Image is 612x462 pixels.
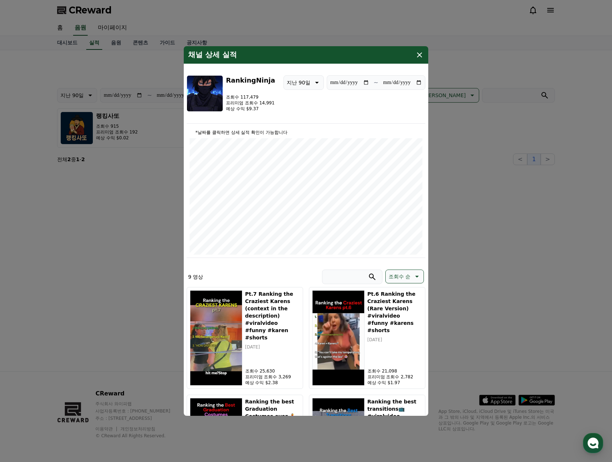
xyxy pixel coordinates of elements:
p: 예상 수익 $2.38 [245,380,300,386]
p: 프리미엄 조회수 3,269 [245,374,300,380]
h5: Ranking the best transitions📺 #viralvideo #funny #transition #hooks [367,398,422,442]
h4: 채널 상세 실적 [188,51,237,59]
a: 홈 [2,231,48,249]
p: 지난 90일 [287,77,310,88]
p: ~ [374,78,378,87]
button: 조회수 순 [385,270,424,283]
h5: Ranking the best Graduation Costumes ever 💃👀 #viralvideo #funny #shorts #funnyshorts [245,398,300,442]
p: 예상 수익 $9.37 [226,106,275,112]
span: 설정 [112,242,121,247]
span: 대화 [67,242,75,248]
p: [DATE] [367,337,422,343]
p: 조회수 21,098 [367,368,422,374]
p: 프리미엄 조회수 14,991 [226,100,275,106]
button: Pt.7 Ranking the Craziest Karens (context in the description) #viralvideo #funny #karen #shorts P... [187,287,303,389]
a: 설정 [94,231,140,249]
button: 지난 90일 [283,75,323,90]
p: 조회수 117,479 [226,94,275,100]
p: *날짜를 클릭하면 상세 실적 확인이 가능합니다 [190,130,422,135]
span: 홈 [23,242,27,247]
h5: Pt.6 Ranking the Craziest Karens (Rare Version) #viralvideo #funny #karens #shorts [367,290,422,334]
div: modal [184,46,428,416]
p: 프리미엄 조회수 2,782 [367,374,422,380]
img: Pt.6 Ranking the Craziest Karens (Rare Version) #viralvideo #funny #karens #shorts [312,290,365,386]
img: RankingNinja [187,75,223,112]
p: 조회수 순 [389,271,410,282]
img: Pt.7 Ranking the Craziest Karens (context in the description) #viralvideo #funny #karen #shorts [190,290,242,386]
a: 대화 [48,231,94,249]
p: 조회수 25,630 [245,368,300,374]
p: 9 영상 [188,273,203,280]
p: [DATE] [245,344,300,350]
h5: Pt.7 Ranking the Craziest Karens (context in the description) #viralvideo #funny #karen #shorts [245,290,300,341]
button: Pt.6 Ranking the Craziest Karens (Rare Version) #viralvideo #funny #karens #shorts Pt.6 Ranking t... [309,287,425,389]
h3: RankingNinja [226,75,275,85]
p: 예상 수익 $1.97 [367,380,422,386]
